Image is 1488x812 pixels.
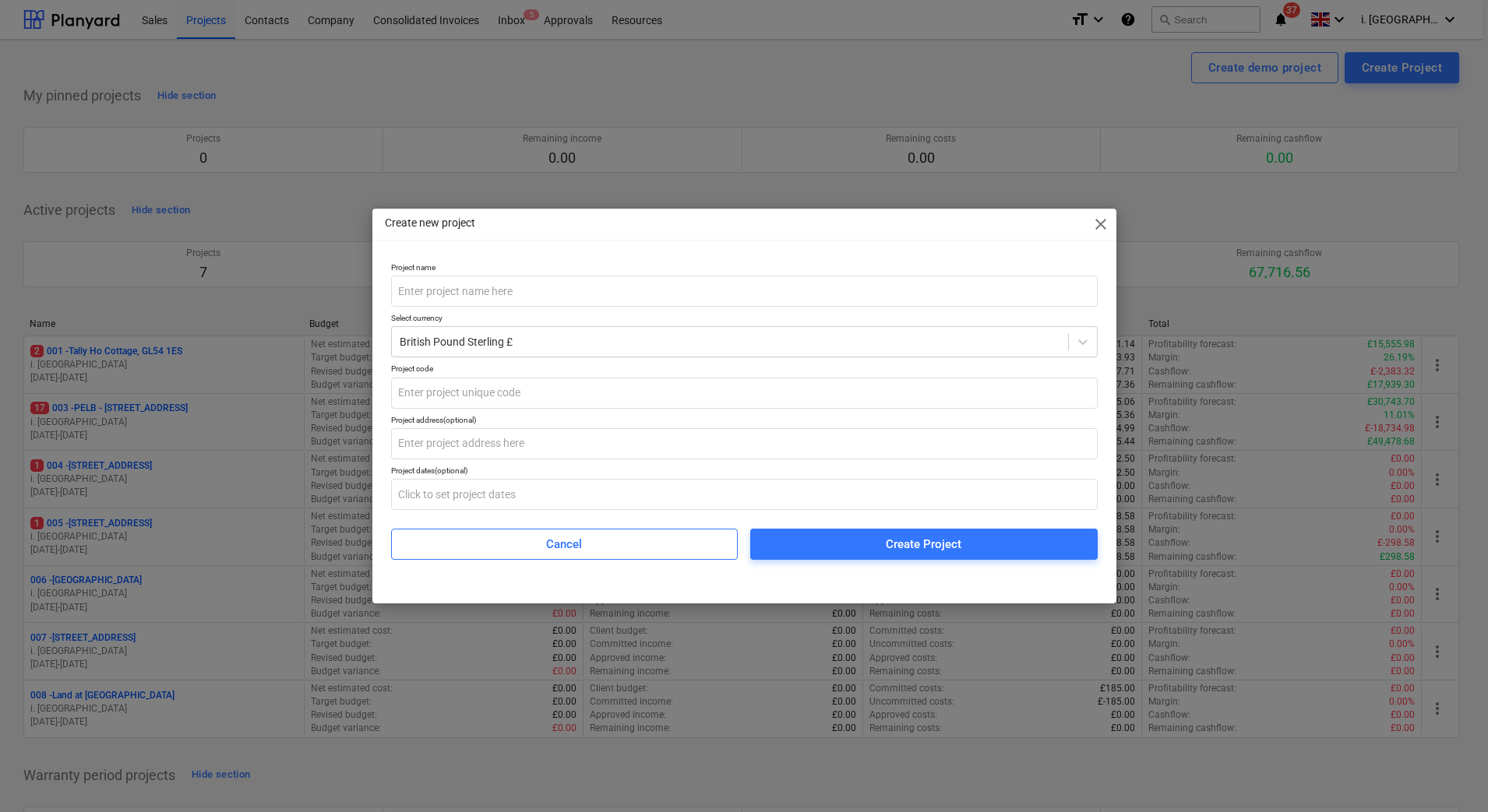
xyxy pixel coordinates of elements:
button: Cancel [391,529,739,560]
div: Project dates (optional) [391,466,1098,476]
iframe: Chat Widget [1410,737,1488,812]
div: Create Project [886,534,961,554]
div: Cancel [546,534,582,554]
div: Project address (optional) [391,415,1098,425]
input: Click to set project dates [391,479,1098,510]
input: Enter project name here [391,276,1098,307]
p: Project name [391,262,1098,276]
span: close [1091,215,1110,234]
p: Project code [391,364,1098,377]
p: Select currency [391,313,1098,326]
button: Create Project [750,529,1098,560]
input: Enter project unique code [391,378,1098,409]
input: Enter project address here [391,428,1098,459]
p: Create new project [385,215,475,231]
